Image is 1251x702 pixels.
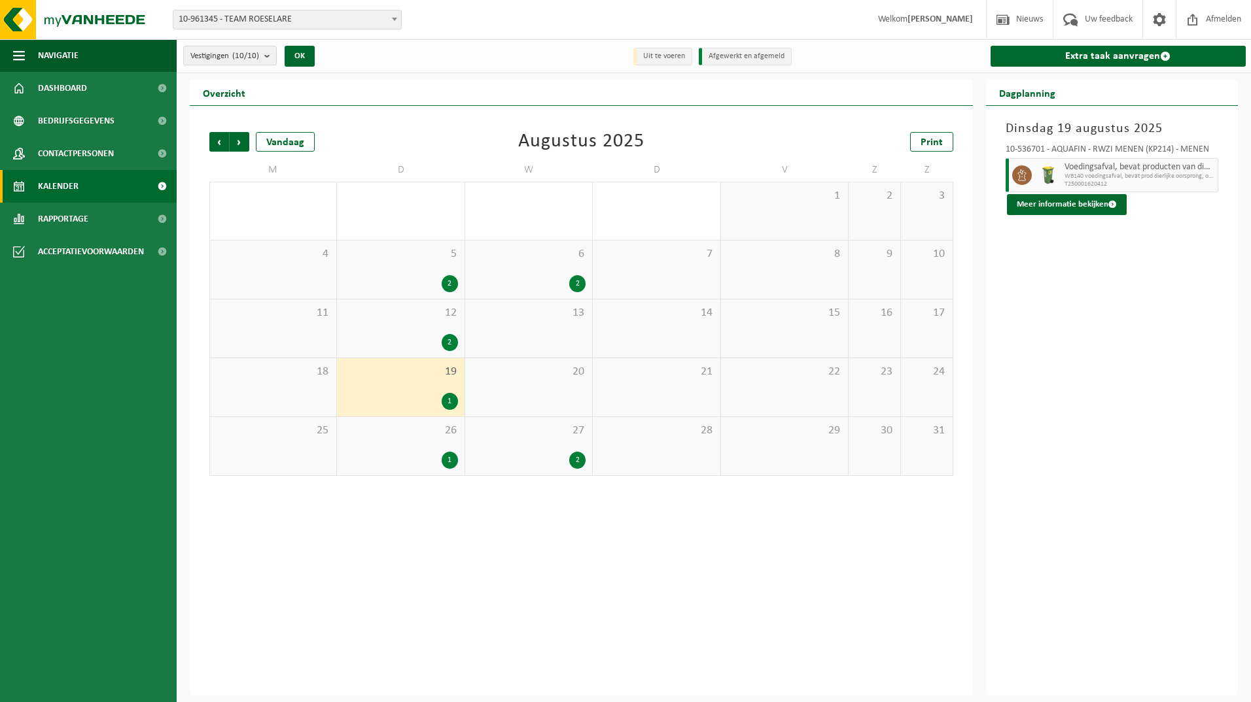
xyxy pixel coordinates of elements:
span: 1 [728,189,841,203]
h2: Overzicht [190,80,258,105]
span: 5 [344,247,457,261]
count: (10/10) [232,52,259,60]
span: 23 [855,365,894,379]
span: T250001620412 [1065,180,1215,188]
span: 12 [344,306,457,320]
td: Z [901,158,953,182]
td: D [337,158,465,182]
img: WB-0140-HPE-GN-50 [1038,165,1058,185]
span: 13 [472,306,586,320]
span: Print [921,137,943,148]
span: 21 [599,365,713,379]
span: Vestigingen [190,46,259,66]
td: W [465,158,593,182]
li: Afgewerkt en afgemeld [699,48,792,65]
span: Navigatie [38,39,79,72]
span: 26 [344,424,457,438]
span: 29 [728,424,841,438]
strong: [PERSON_NAME] [907,14,973,24]
h2: Dagplanning [986,80,1068,105]
span: 4 [217,247,330,261]
div: Vandaag [256,132,315,152]
td: Z [849,158,901,182]
span: 24 [907,365,946,379]
span: 8 [728,247,841,261]
div: 10-536701 - AQUAFIN - RWZI MENEN (KP214) - MENEN [1006,145,1219,158]
li: Uit te voeren [633,48,692,65]
button: OK [285,46,315,67]
span: 18 [217,365,330,379]
span: 22 [728,365,841,379]
td: D [593,158,720,182]
td: V [721,158,849,182]
span: 2 [855,189,894,203]
span: WB140 voedingsafval, bevat prod dierlijke oorsprong, onve [1065,173,1215,180]
span: 16 [855,306,894,320]
h3: Dinsdag 19 augustus 2025 [1006,119,1219,139]
span: Dashboard [38,72,87,105]
span: 17 [907,306,946,320]
button: Vestigingen(10/10) [183,46,277,65]
span: Contactpersonen [38,137,114,170]
span: Bedrijfsgegevens [38,105,115,137]
span: Acceptatievoorwaarden [38,235,144,268]
a: Extra taak aanvragen [991,46,1246,67]
button: Meer informatie bekijken [1007,194,1127,215]
a: Print [910,132,953,152]
span: 30 [855,424,894,438]
span: 6 [472,247,586,261]
span: 10 [907,247,946,261]
span: 9 [855,247,894,261]
span: Voedingsafval, bevat producten van dierlijke oorsprong, onverpakt, categorie 3 [1065,162,1215,173]
div: 2 [569,275,586,292]
span: 19 [344,365,457,379]
span: 20 [472,365,586,379]
span: 11 [217,306,330,320]
div: Augustus 2025 [518,132,644,152]
span: Vorige [209,132,229,152]
div: 2 [442,275,458,292]
span: 15 [728,306,841,320]
span: 3 [907,189,946,203]
span: 25 [217,424,330,438]
span: Kalender [38,170,79,203]
td: M [209,158,337,182]
span: 27 [472,424,586,438]
div: 1 [442,452,458,469]
span: 10-961345 - TEAM ROESELARE [173,10,402,29]
span: Volgende [230,132,249,152]
span: 28 [599,424,713,438]
span: Rapportage [38,203,88,235]
span: 10-961345 - TEAM ROESELARE [173,10,401,29]
div: 2 [569,452,586,469]
span: 14 [599,306,713,320]
div: 2 [442,334,458,351]
span: 31 [907,424,946,438]
span: 7 [599,247,713,261]
div: 1 [442,393,458,410]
